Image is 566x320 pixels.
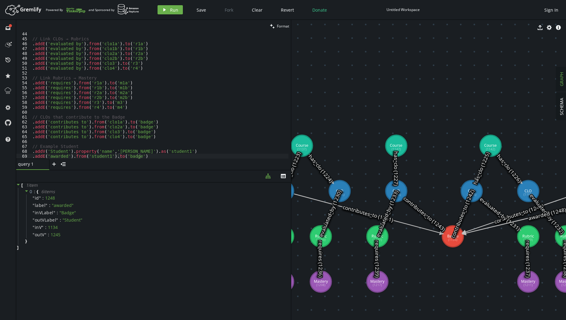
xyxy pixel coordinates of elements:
button: Format [268,20,291,32]
button: Save [192,5,211,14]
div: 57 [16,95,31,100]
img: AWS Neptune [118,4,139,15]
span: " [53,210,56,215]
span: id [35,195,39,201]
span: " [56,217,58,223]
span: Revert [281,7,294,13]
span: { [37,189,38,194]
div: and Sponsored by [89,4,139,16]
tspan: (1147) [392,147,401,151]
tspan: Badge [447,234,459,239]
span: : [48,232,49,237]
span: inVLabel [35,210,53,215]
tspan: (1165) [467,192,476,197]
text: requires (1237) [525,240,532,278]
span: 0 [30,189,32,194]
div: 1134 [48,225,58,230]
div: 55 [16,85,31,90]
tspan: (1161) [335,192,344,197]
tspan: Mastery [521,279,535,284]
span: " [45,202,48,208]
span: Donate [312,7,327,13]
tspan: (1134) [448,237,457,242]
span: : [57,210,58,215]
tspan: (1169) [524,192,533,197]
span: " [42,224,44,230]
span: : [42,195,44,201]
button: Sign In [541,5,561,14]
span: label [35,203,46,208]
div: 52 [16,71,31,75]
span: 6 item s [41,189,55,194]
span: " [33,217,35,223]
div: 45 [16,36,31,41]
span: [ [21,182,23,188]
span: } [24,238,27,244]
span: Clear [252,7,263,13]
tspan: (1185) [316,237,325,242]
div: 44 [16,31,31,36]
span: " [33,210,35,215]
span: SCHEMA [559,98,564,115]
div: 49 [16,56,31,61]
div: 50 [16,61,31,66]
tspan: CLO [468,188,475,193]
div: 59 [16,105,31,110]
div: 54 [16,80,31,85]
span: " [33,202,35,208]
span: outV [35,232,45,237]
span: GRAPH [559,72,564,86]
tspan: (1137) [297,147,307,151]
button: Run [158,5,183,14]
tspan: CLO [336,188,343,193]
div: 47 [16,46,31,51]
div: Untitled Workspace [386,7,420,12]
span: Save [197,7,206,13]
tspan: Rubric [315,234,327,239]
span: : [49,203,50,208]
tspan: (1173) [392,192,401,197]
div: Powered By [46,5,85,15]
span: " [39,195,41,201]
span: : [60,217,61,223]
span: " [33,195,35,201]
button: Fork [220,5,238,14]
span: : [45,225,46,230]
span: " awarded " [52,202,74,208]
div: 46 [16,41,31,46]
div: 1248 [45,195,55,201]
tspan: CLO [393,188,400,193]
tspan: Mastery [370,279,385,284]
span: Fork [225,7,233,13]
span: " [45,232,47,237]
text: requires (1236) [317,240,324,278]
div: 67 [16,144,31,149]
tspan: CLO [524,188,532,193]
span: Format [277,24,289,29]
tspan: Rubric [522,234,534,239]
tspan: (1208) [316,283,325,287]
div: 66 [16,139,31,144]
tspan: Course [390,143,402,148]
tspan: (1189) [524,237,533,242]
span: Run [170,7,178,13]
span: " Badge " [60,210,76,215]
span: : [34,189,35,194]
div: 65 [16,134,31,139]
div: 53 [16,75,31,80]
button: Clear [247,5,267,14]
div: 51 [16,66,31,71]
div: 1245 [51,232,60,237]
button: Donate [308,5,332,14]
span: " Student " [63,217,82,223]
div: 48 [16,51,31,56]
span: query 1 [18,161,42,167]
tspan: Rubric [372,234,383,239]
span: outVLabel [35,217,56,223]
div: 64 [16,129,31,134]
div: 56 [16,90,31,95]
div: 69 [16,154,31,159]
span: ] [16,245,19,250]
tspan: (1142) [486,147,495,151]
span: 1 item [26,182,38,188]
